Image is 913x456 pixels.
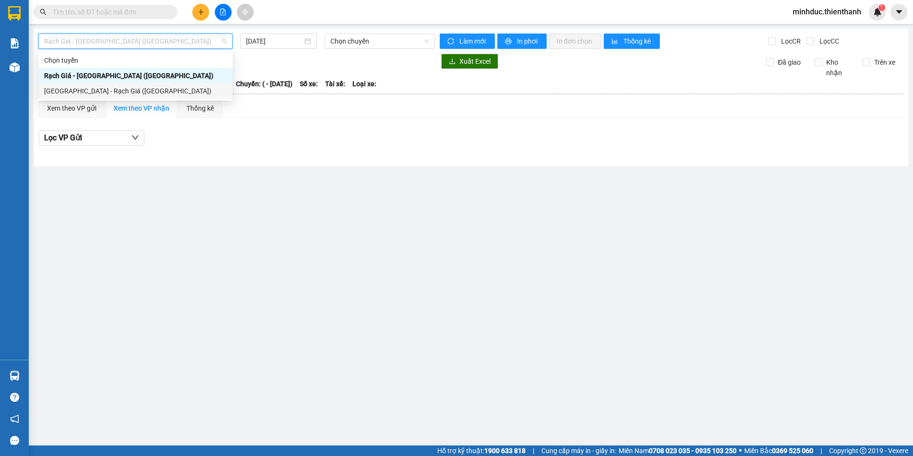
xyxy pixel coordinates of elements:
div: Chọn tuyến [38,53,233,68]
div: Thống kê [187,103,214,114]
img: warehouse-icon [10,371,20,381]
img: warehouse-icon [10,62,20,72]
div: Chọn tuyến [44,55,227,66]
span: Chọn chuyến [330,34,429,48]
strong: 0369 525 060 [772,447,813,455]
button: Lọc VP Gửi [39,130,144,146]
div: Xem theo VP gửi [47,103,96,114]
span: message [10,436,19,445]
input: 13/10/2025 [246,36,303,46]
span: Chuyến: ( - [DATE]) [236,79,293,89]
span: Trên xe [870,57,899,68]
strong: 1900 633 818 [484,447,526,455]
div: Sài Gòn - Rạch Giá (Hàng Hoá) [38,83,233,99]
span: search [40,9,47,15]
span: sync [447,38,456,46]
span: Miền Nam [619,445,737,456]
button: downloadXuất Excel [441,54,498,69]
span: Thống kê [623,36,652,46]
button: In đơn chọn [549,34,601,49]
button: aim [237,4,254,21]
span: Hỗ trợ kỹ thuật: [437,445,526,456]
span: Cung cấp máy in - giấy in: [541,445,616,456]
span: Kho nhận [822,57,855,78]
span: caret-down [895,8,903,16]
span: Tài xế: [325,79,345,89]
span: notification [10,414,19,423]
div: Rạch Giá - [GEOGRAPHIC_DATA] ([GEOGRAPHIC_DATA]) [44,70,227,81]
div: Xem theo VP nhận [114,103,169,114]
span: copyright [860,447,866,454]
span: 1 [880,4,883,11]
span: plus [198,9,204,15]
span: Loại xe: [352,79,376,89]
span: printer [505,38,513,46]
span: In phơi [517,36,539,46]
strong: 0708 023 035 - 0935 103 250 [649,447,737,455]
span: Lọc VP Gửi [44,132,82,144]
button: file-add [215,4,232,21]
input: Tìm tên, số ĐT hoặc mã đơn [53,7,166,17]
span: down [131,134,139,141]
span: Rạch Giá - Sài Gòn (Hàng Hoá) [44,34,227,48]
span: Lọc CC [816,36,841,46]
span: Đã giao [774,57,805,68]
button: bar-chartThống kê [604,34,660,49]
sup: 1 [878,4,885,11]
span: Lọc CR [777,36,802,46]
span: file-add [220,9,226,15]
button: printerIn phơi [497,34,547,49]
button: syncLàm mới [440,34,495,49]
span: Làm mới [459,36,487,46]
span: aim [242,9,248,15]
span: Miền Bắc [744,445,813,456]
img: solution-icon [10,38,20,48]
span: Số xe: [300,79,318,89]
span: | [820,445,822,456]
div: Rạch Giá - Sài Gòn (Hàng Hoá) [38,68,233,83]
img: logo-vxr [8,6,21,21]
div: [GEOGRAPHIC_DATA] - Rạch Giá ([GEOGRAPHIC_DATA]) [44,86,227,96]
span: ⚪️ [739,449,742,453]
span: minhduc.thienthanh [785,6,869,18]
span: question-circle [10,393,19,402]
img: icon-new-feature [873,8,882,16]
span: | [533,445,534,456]
button: plus [192,4,209,21]
span: bar-chart [611,38,620,46]
button: caret-down [890,4,907,21]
